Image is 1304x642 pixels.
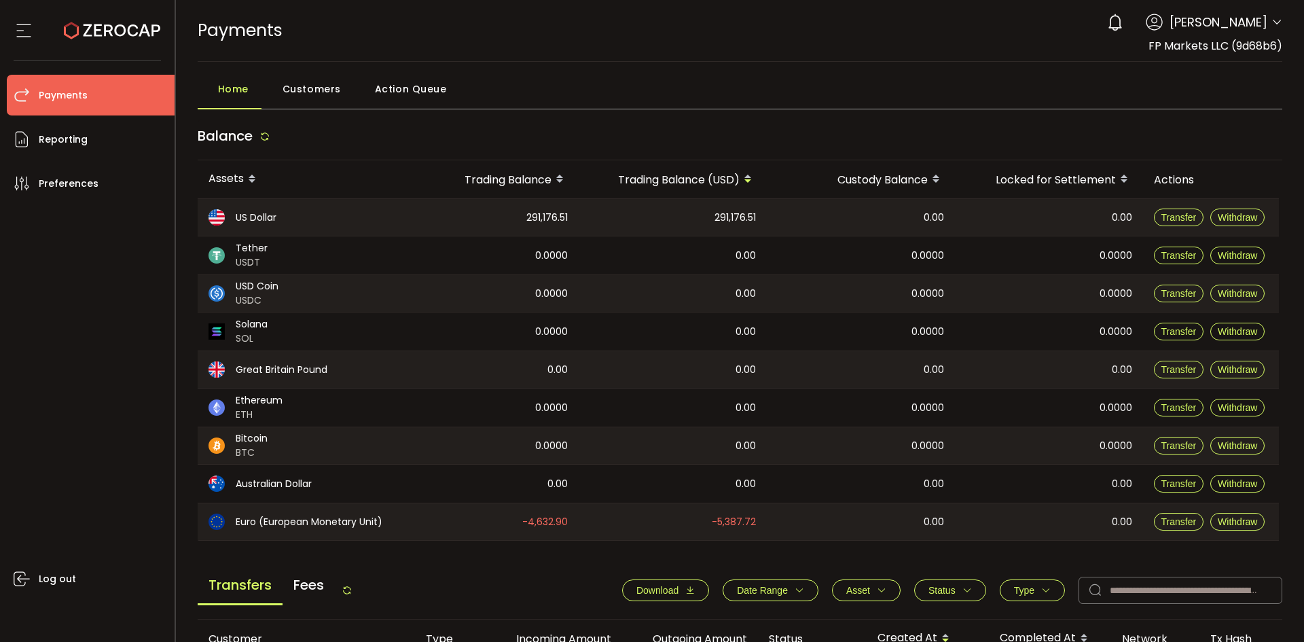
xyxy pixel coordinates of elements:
img: usd_portfolio.svg [209,209,225,226]
span: 0.00 [924,476,944,492]
span: 0.00 [736,476,756,492]
span: SOL [236,332,268,346]
button: Withdraw [1210,209,1265,226]
span: 0.0000 [911,324,944,340]
span: -4,632.90 [522,514,568,530]
span: [PERSON_NAME] [1170,13,1267,31]
span: Withdraw [1218,364,1257,375]
span: FP Markets LLC (9d68b6) [1148,38,1282,54]
span: Customers [283,75,341,103]
button: Transfer [1154,361,1204,378]
span: Asset [846,585,870,596]
span: Transfer [1161,440,1197,451]
span: Preferences [39,174,98,194]
span: Payments [39,86,88,105]
div: Custody Balance [767,168,955,191]
span: Transfer [1161,478,1197,489]
span: Transfers [198,567,283,605]
span: 0.0000 [911,286,944,302]
button: Withdraw [1210,437,1265,454]
span: Australian Dollar [236,477,312,491]
span: Great Britain Pound [236,363,327,377]
span: 0.00 [1112,476,1132,492]
span: 0.0000 [535,438,568,454]
span: Withdraw [1218,250,1257,261]
button: Transfer [1154,285,1204,302]
button: Download [622,579,709,601]
span: 0.0000 [911,438,944,454]
button: Withdraw [1210,399,1265,416]
button: Transfer [1154,437,1204,454]
button: Date Range [723,579,818,601]
span: Transfer [1161,364,1197,375]
img: usdt_portfolio.svg [209,247,225,264]
span: Reporting [39,130,88,149]
span: BTC [236,446,268,460]
button: Transfer [1154,209,1204,226]
span: Balance [198,126,253,145]
span: Withdraw [1218,212,1257,223]
span: Euro (European Monetary Unit) [236,515,382,529]
span: Log out [39,569,76,589]
span: 0.00 [924,362,944,378]
span: Transfer [1161,326,1197,337]
span: 0.0000 [535,248,568,264]
span: 0.0000 [911,400,944,416]
span: Withdraw [1218,402,1257,413]
span: 0.00 [1112,514,1132,530]
span: Bitcoin [236,431,268,446]
button: Transfer [1154,399,1204,416]
span: 0.0000 [535,286,568,302]
span: Ethereum [236,393,283,408]
span: 0.0000 [1100,324,1132,340]
img: eth_portfolio.svg [209,399,225,416]
span: 0.0000 [535,324,568,340]
span: 0.00 [736,286,756,302]
button: Withdraw [1210,475,1265,493]
span: Fees [283,567,335,603]
span: Withdraw [1218,478,1257,489]
span: Action Queue [375,75,447,103]
span: 0.00 [736,248,756,264]
button: Transfer [1154,247,1204,264]
span: 291,176.51 [714,210,756,226]
span: 0.00 [736,324,756,340]
button: Withdraw [1210,285,1265,302]
button: Type [1000,579,1065,601]
img: aud_portfolio.svg [209,476,225,492]
span: USDT [236,255,268,270]
span: 0.00 [924,210,944,226]
span: Withdraw [1218,440,1257,451]
span: Transfer [1161,516,1197,527]
span: Transfer [1161,288,1197,299]
div: Locked for Settlement [955,168,1143,191]
span: 0.0000 [1100,438,1132,454]
span: Withdraw [1218,288,1257,299]
span: -5,387.72 [712,514,756,530]
button: Transfer [1154,513,1204,531]
span: Transfer [1161,402,1197,413]
iframe: Chat Widget [1236,577,1304,642]
img: sol_portfolio.png [209,323,225,340]
button: Transfer [1154,475,1204,493]
span: 0.0000 [1100,248,1132,264]
span: Transfer [1161,212,1197,223]
div: Actions [1143,172,1279,188]
div: Trading Balance [408,168,579,191]
span: 0.0000 [1100,400,1132,416]
button: Transfer [1154,323,1204,340]
span: 0.00 [736,438,756,454]
span: 0.0000 [535,400,568,416]
span: Solana [236,317,268,332]
button: Asset [832,579,901,601]
button: Withdraw [1210,323,1265,340]
span: Tether [236,241,268,255]
span: Type [1014,585,1034,596]
span: US Dollar [236,211,276,225]
span: 0.00 [736,362,756,378]
span: ETH [236,408,283,422]
span: Withdraw [1218,326,1257,337]
img: gbp_portfolio.svg [209,361,225,378]
span: Download [636,585,678,596]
